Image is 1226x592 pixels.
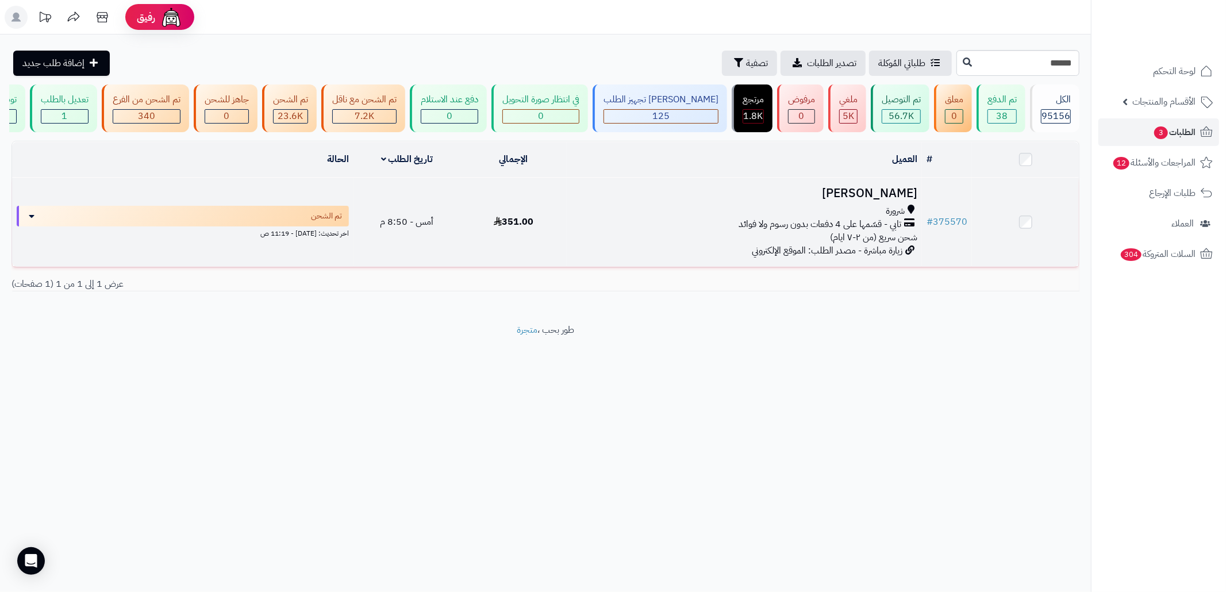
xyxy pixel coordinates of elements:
[1132,94,1196,110] span: الأقسام والمنتجات
[17,547,45,575] div: Open Intercom Messenger
[826,84,868,132] a: ملغي 5K
[22,56,84,70] span: إضافة طلب جديد
[332,93,397,106] div: تم الشحن مع ناقل
[502,93,579,106] div: في انتظار صورة التحويل
[333,110,396,123] div: 7223
[517,323,537,337] a: متجرة
[1121,248,1142,261] span: 304
[839,93,858,106] div: ملغي
[489,84,590,132] a: في انتظار صورة التحويل 0
[869,51,952,76] a: طلباتي المُوكلة
[889,109,914,123] span: 56.7K
[830,230,917,244] span: شحن سريع (من ٢-٧ ايام)
[1154,126,1168,139] span: 3
[447,109,452,123] span: 0
[1112,155,1196,171] span: المراجعات والأسئلة
[945,93,963,106] div: معلق
[191,84,260,132] a: جاهز للشحن 0
[1153,63,1196,79] span: لوحة التحكم
[878,56,925,70] span: طلباتي المُوكلة
[788,93,815,106] div: مرفوض
[997,109,1008,123] span: 38
[988,110,1016,123] div: 38
[882,93,921,106] div: تم التوصيل
[1113,157,1129,170] span: 12
[932,84,974,132] a: معلق 0
[421,93,478,106] div: دفع عند الاستلام
[494,215,533,229] span: 351.00
[604,110,718,123] div: 125
[722,51,777,76] button: تصفية
[3,278,545,291] div: عرض 1 إلى 1 من 1 (1 صفحات)
[113,110,180,123] div: 340
[1041,93,1071,106] div: الكل
[41,110,88,123] div: 1
[421,110,478,123] div: 0
[729,84,775,132] a: مرتجع 1.8K
[789,110,814,123] div: 0
[571,187,917,200] h3: [PERSON_NAME]
[1098,118,1219,146] a: الطلبات3
[278,109,303,123] span: 23.6K
[17,226,349,239] div: اخر تحديث: [DATE] - 11:19 ص
[503,110,579,123] div: 0
[1098,210,1219,237] a: العملاء
[355,109,374,123] span: 7.2K
[781,51,866,76] a: تصدير الطلبات
[1098,240,1219,268] a: السلات المتروكة304
[499,152,528,166] a: الإجمالي
[807,56,856,70] span: تصدير الطلبات
[113,93,180,106] div: تم الشحن من الفرع
[744,109,763,123] span: 1.8K
[381,152,433,166] a: تاريخ الطلب
[205,110,248,123] div: 0
[319,84,408,132] a: تم الشحن مع ناقل 7.2K
[311,210,342,222] span: تم الشحن
[137,10,155,24] span: رفيق
[775,84,826,132] a: مرفوض 0
[13,51,110,76] a: إضافة طلب جديد
[1028,84,1082,132] a: الكل95156
[604,93,718,106] div: [PERSON_NAME] تجهيز الطلب
[138,109,155,123] span: 340
[205,93,249,106] div: جاهز للشحن
[951,109,957,123] span: 0
[1098,149,1219,176] a: المراجعات والأسئلة12
[327,152,349,166] a: الحالة
[260,84,319,132] a: تم الشحن 23.6K
[746,56,768,70] span: تصفية
[987,93,1017,106] div: تم الدفع
[1171,216,1194,232] span: العملاء
[1041,109,1070,123] span: 95156
[380,215,433,229] span: أمس - 8:50 م
[408,84,489,132] a: دفع عند الاستلام 0
[886,205,905,218] span: شرورة
[1149,185,1196,201] span: طلبات الإرجاع
[274,110,308,123] div: 23569
[743,110,763,123] div: 1813
[652,109,670,123] span: 125
[752,244,902,257] span: زيارة مباشرة - مصدر الطلب: الموقع الإلكتروني
[743,93,764,106] div: مرتجع
[927,215,967,229] a: #375570
[892,152,917,166] a: العميل
[30,6,59,32] a: تحديثات المنصة
[1098,57,1219,85] a: لوحة التحكم
[843,109,854,123] span: 5K
[840,110,857,123] div: 4975
[1153,124,1196,140] span: الطلبات
[99,84,191,132] a: تم الشحن من الفرع 340
[1148,30,1215,55] img: logo-2.png
[946,110,963,123] div: 0
[1120,246,1196,262] span: السلات المتروكة
[882,110,920,123] div: 56680
[28,84,99,132] a: تعديل بالطلب 1
[1098,179,1219,207] a: طلبات الإرجاع
[927,152,932,166] a: #
[62,109,68,123] span: 1
[590,84,729,132] a: [PERSON_NAME] تجهيز الطلب 125
[927,215,933,229] span: #
[538,109,544,123] span: 0
[868,84,932,132] a: تم التوصيل 56.7K
[974,84,1028,132] a: تم الدفع 38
